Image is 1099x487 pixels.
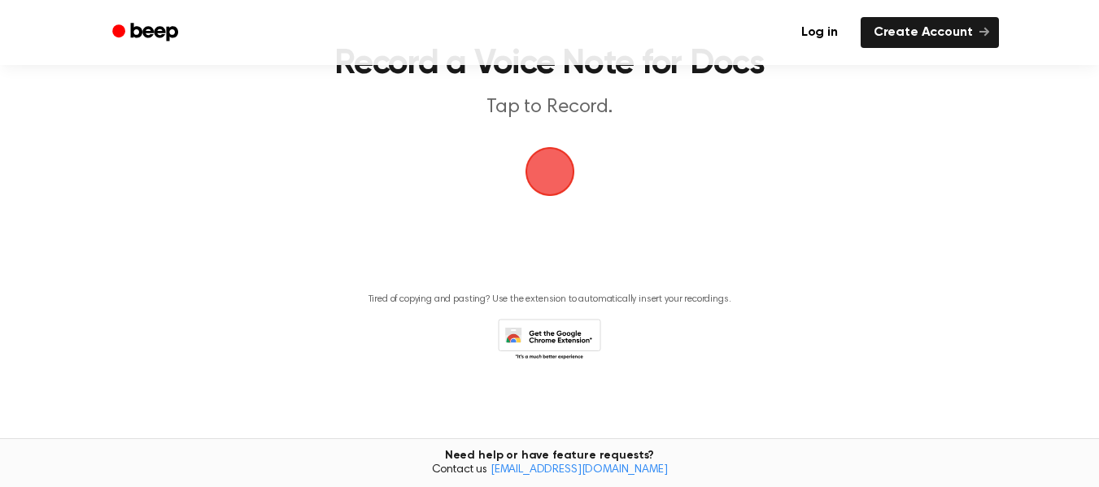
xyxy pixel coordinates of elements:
p: Tap to Record. [238,94,862,121]
span: Contact us [10,463,1089,478]
a: Create Account [861,17,999,48]
a: Beep [101,17,193,49]
button: Beep Logo [526,147,574,196]
p: Tired of copying and pasting? Use the extension to automatically insert your recordings. [369,294,731,306]
a: [EMAIL_ADDRESS][DOMAIN_NAME] [491,464,668,476]
a: Log in [788,17,851,48]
